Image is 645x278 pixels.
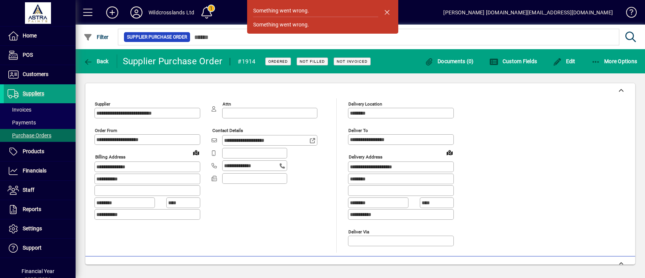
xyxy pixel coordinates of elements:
[23,245,42,251] span: Support
[348,229,369,234] mat-label: Deliver via
[4,116,76,129] a: Payments
[22,268,54,274] span: Financial Year
[4,103,76,116] a: Invoices
[23,225,42,231] span: Settings
[95,101,110,107] mat-label: Supplier
[4,200,76,219] a: Reports
[4,142,76,161] a: Products
[82,54,111,68] button: Back
[100,6,124,19] button: Add
[23,71,48,77] span: Customers
[487,54,539,68] button: Custom Fields
[4,239,76,258] a: Support
[8,132,51,138] span: Purchase Orders
[551,54,577,68] button: Edit
[23,52,33,58] span: POS
[190,146,202,158] a: View on map
[84,34,109,40] span: Filter
[223,101,231,107] mat-label: Attn
[124,6,148,19] button: Profile
[591,58,637,64] span: More Options
[300,59,325,64] span: Not Filled
[8,120,36,126] span: Payments
[4,65,76,84] a: Customers
[8,107,31,113] span: Invoices
[425,58,474,64] span: Documents (0)
[423,54,476,68] button: Documents (0)
[4,26,76,45] a: Home
[23,33,37,39] span: Home
[553,58,575,64] span: Edit
[489,58,537,64] span: Custom Fields
[23,168,46,174] span: Financials
[238,56,255,68] div: #1914
[95,128,117,133] mat-label: Order from
[4,162,76,180] a: Financials
[443,6,613,19] div: [PERSON_NAME] [DOMAIN_NAME][EMAIL_ADDRESS][DOMAIN_NAME]
[348,128,368,133] mat-label: Deliver To
[148,6,194,19] div: Wildcrosslands Ltd
[76,54,117,68] app-page-header-button: Back
[23,90,44,96] span: Suppliers
[123,55,223,67] div: Supplier Purchase Order
[127,33,187,41] span: Supplier Purchase Order
[23,187,34,193] span: Staff
[620,2,636,26] a: Knowledge Base
[444,146,456,158] a: View on map
[4,129,76,142] a: Purchase Orders
[23,148,44,154] span: Products
[4,46,76,65] a: POS
[82,30,111,44] button: Filter
[337,59,368,64] span: Not Invoiced
[4,181,76,200] a: Staff
[4,219,76,238] a: Settings
[589,54,639,68] button: More Options
[348,101,382,107] mat-label: Delivery Location
[268,59,288,64] span: Ordered
[23,206,41,212] span: Reports
[84,58,109,64] span: Back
